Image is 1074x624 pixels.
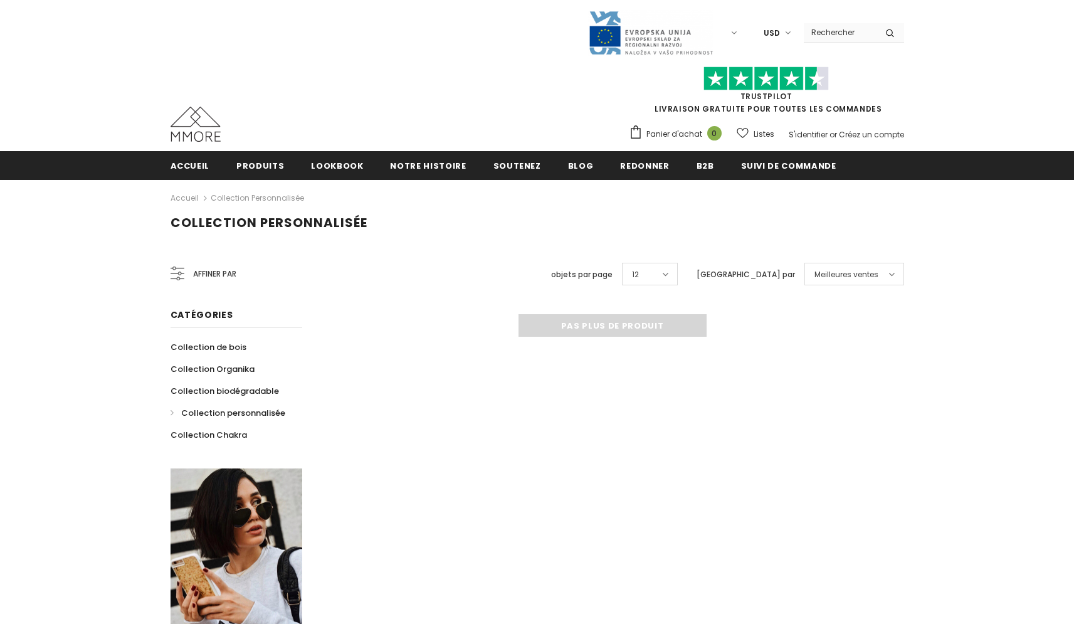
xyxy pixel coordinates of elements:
a: TrustPilot [740,91,792,102]
span: soutenez [493,160,541,172]
span: Accueil [171,160,210,172]
span: 0 [707,126,722,140]
a: Notre histoire [390,151,466,179]
a: Collection biodégradable [171,380,279,402]
a: Accueil [171,191,199,206]
a: Créez un compte [839,129,904,140]
a: Javni Razpis [588,27,713,38]
img: Cas MMORE [171,107,221,142]
img: Faites confiance aux étoiles pilotes [703,66,829,91]
span: B2B [697,160,714,172]
span: Redonner [620,160,669,172]
span: Collection biodégradable [171,385,279,397]
a: Panier d'achat 0 [629,125,728,144]
a: Blog [568,151,594,179]
span: Panier d'achat [646,128,702,140]
span: Collection personnalisée [171,214,367,231]
span: Listes [754,128,774,140]
span: or [829,129,837,140]
a: Redonner [620,151,669,179]
span: 12 [632,268,639,281]
span: Notre histoire [390,160,466,172]
span: Collection Organika [171,363,255,375]
a: Collection personnalisée [211,193,304,203]
span: Lookbook [311,160,363,172]
a: Produits [236,151,284,179]
span: Blog [568,160,594,172]
span: Produits [236,160,284,172]
span: Collection personnalisée [181,407,285,419]
a: Lookbook [311,151,363,179]
a: S'identifier [789,129,828,140]
a: Collection personnalisée [171,402,285,424]
span: Affiner par [193,267,236,281]
label: [GEOGRAPHIC_DATA] par [697,268,795,281]
a: Collection Chakra [171,424,247,446]
span: Suivi de commande [741,160,836,172]
span: Collection Chakra [171,429,247,441]
a: Collection de bois [171,336,246,358]
span: Catégories [171,309,233,321]
a: Suivi de commande [741,151,836,179]
img: Javni Razpis [588,10,713,56]
label: objets par page [551,268,613,281]
a: soutenez [493,151,541,179]
span: Meilleures ventes [814,268,878,281]
span: USD [764,27,780,40]
a: B2B [697,151,714,179]
span: LIVRAISON GRATUITE POUR TOUTES LES COMMANDES [629,72,904,114]
span: Collection de bois [171,341,246,353]
input: Search Site [804,23,876,41]
a: Collection Organika [171,358,255,380]
a: Accueil [171,151,210,179]
a: Listes [737,123,774,145]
